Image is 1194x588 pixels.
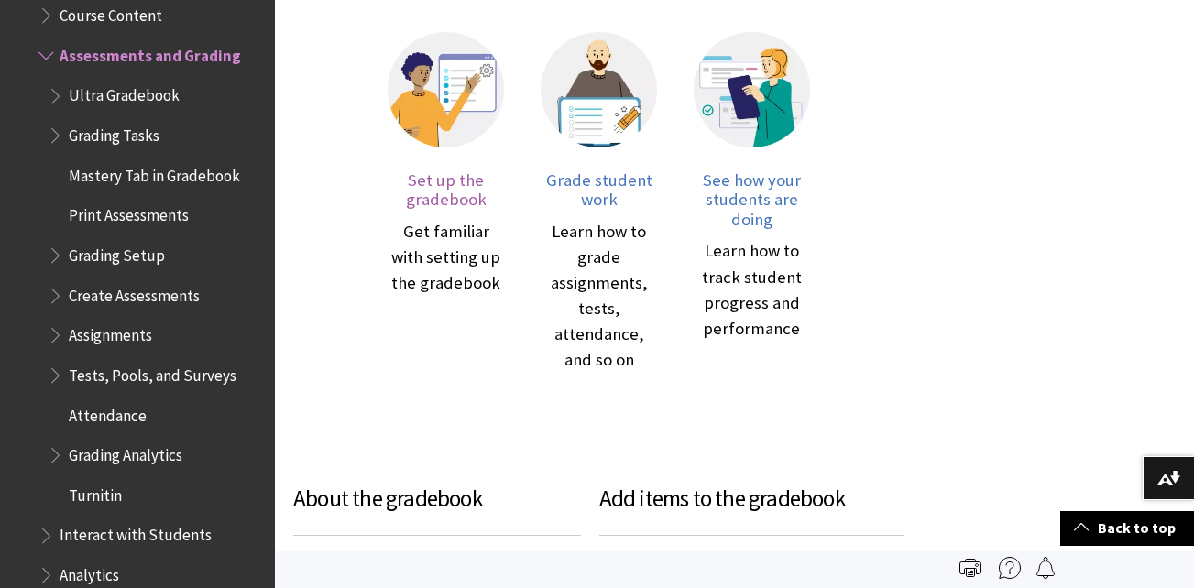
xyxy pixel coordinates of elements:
span: Set up the gradebook [406,169,487,211]
span: Turnitin [69,480,122,505]
div: Get familiar with setting up the gradebook [388,219,504,296]
a: Illustration of a person in front of a screen with a settings icon on it. Set up the gradebook Ge... [388,32,504,374]
span: Attendance [69,400,147,425]
img: Illustration of a person behind a screen with a pencil icon on it. [541,32,657,148]
span: Tests, Pools, and Surveys [69,360,236,385]
span: Interact with Students [60,520,212,545]
img: Follow this page [1035,557,1057,579]
img: Illustration of a person holding a mobile device with report screens displayed behind them. [694,32,810,148]
span: Analytics [60,560,119,584]
span: Grading Analytics [69,440,182,464]
span: Assessments and Grading [60,40,241,65]
div: Learn how to track student progress and performance [694,238,810,341]
img: More help [999,557,1021,579]
span: Grade student work [546,169,652,211]
span: Grading Tasks [69,120,159,145]
img: Illustration of a person in front of a screen with a settings icon on it. [388,32,504,148]
a: Illustration of a person holding a mobile device with report screens displayed behind them. See h... [694,32,810,374]
span: Mastery Tab in Gradebook [69,160,240,185]
h3: About the gradebook [293,482,581,536]
span: See how your students are doing [703,169,801,230]
div: Learn how to grade assignments, tests, attendance, and so on [541,219,657,373]
span: Print Assessments [69,201,189,225]
img: Print [959,557,981,579]
span: Assignments [69,320,152,344]
span: Ultra Gradebook [69,81,180,105]
span: Create Assessments [69,280,200,305]
a: Back to top [1060,511,1194,545]
span: Grading Setup [69,240,165,265]
a: Illustration of a person behind a screen with a pencil icon on it. Grade student work Learn how t... [541,32,657,374]
h3: Add items to the gradebook [599,482,905,536]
